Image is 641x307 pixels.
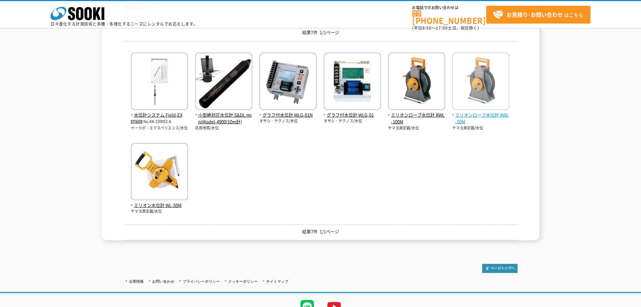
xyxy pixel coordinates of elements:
[131,143,188,202] img: WL-50M
[50,22,198,26] p: 日々進化する計測技術と多種・多様化するニーズにレンタルでお応えします。
[195,125,252,131] p: 応用地質/水位
[324,53,381,112] img: WLG-01
[131,125,188,131] p: イーラボ・エクスペリエンス/水位
[259,112,317,119] span: グラフ付水位計 WLG-01N
[452,125,509,131] p: ヤマヨ測定器/水位
[506,10,563,19] strong: お見積り･お問い合わせ
[228,279,258,283] a: クッキーポリシー
[388,53,445,112] img: RWL-100M
[131,202,188,209] span: ミリオン水位計 WL-50M
[131,112,188,119] span: 水位計システム Field-EX
[259,104,317,119] a: グラフ付水位計 WLG-01N
[388,104,445,125] a: ミリオンロープ水位計 RWL-100M
[183,279,220,283] a: プライバシーポリシー
[324,118,381,124] p: オサシ・テクノス/水位
[259,53,317,112] img: WLG-01N
[482,264,518,273] img: トップページへ
[486,6,591,24] a: お見積り･お問い合わせはこちら
[412,25,479,31] span: (平日 ～ 土日、祝日除く)
[195,53,252,112] img: S&DL miniModel-4900(10m計)
[131,118,188,125] p: No.KK-220052-A
[452,53,509,112] img: RWL-50M
[195,112,252,126] span: 小型絶対圧水位計 S&DL miniModel-4900(10m計)
[422,25,432,31] span: 8:50
[324,112,381,119] span: グラフ付水位計 WLG-01
[452,112,509,126] span: ミリオンロープ水位計 RWL-50M
[412,10,486,24] a: [PHONE_NUMBER]
[388,112,445,126] span: ミリオンロープ水位計 RWL-100M
[436,25,448,31] span: 17:30
[452,104,509,125] a: ミリオンロープ水位計 RWL-50M
[493,10,583,20] span: はこちら
[131,195,188,209] a: ミリオン水位計 WL-50M
[324,104,381,119] a: グラフ付水位計 WLG-01
[388,125,445,131] p: ヤマヨ測定器/水位
[195,104,252,125] a: 小型絶対圧水位計 S&DL miniModel-4900(10m計)
[129,279,144,283] a: 企業情報
[266,279,288,283] a: サイトマップ
[124,228,518,235] p: 結果7件 1/1ページ
[259,118,317,124] p: オサシ・テクノス/水位
[131,209,188,214] p: ヤマヨ測定器/水位
[131,104,188,119] a: 水位計システム Field-EX
[124,29,518,36] p: 結果7件 1/1ページ
[412,6,486,10] span: お電話でのお問い合わせは
[152,279,174,283] a: お問い合わせ
[131,53,188,112] img: Field-EX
